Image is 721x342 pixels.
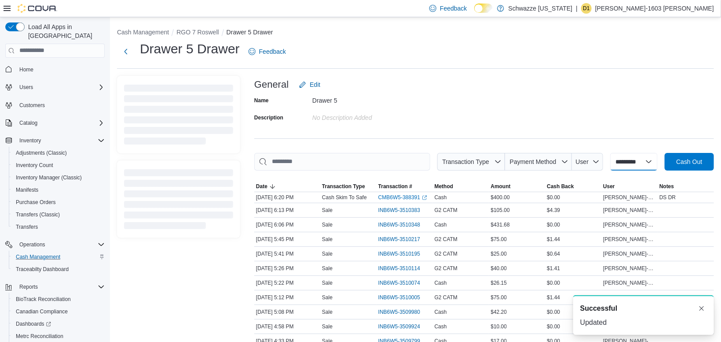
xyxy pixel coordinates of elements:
span: Purchase Orders [16,199,56,206]
button: INB6W5-3509980 [378,307,429,317]
span: INB6W5-3509980 [378,309,420,316]
div: [DATE] 5:22 PM [254,278,320,288]
span: Metrc Reconciliation [16,333,63,340]
span: Date [256,183,267,190]
div: $0.00 [545,278,601,288]
div: [DATE] 6:20 PM [254,192,320,203]
div: [DATE] 5:41 PM [254,249,320,259]
span: Transaction # [378,183,412,190]
span: Inventory Manager (Classic) [12,172,105,183]
a: Transfers [12,222,41,232]
span: Metrc Reconciliation [12,331,105,342]
span: Adjustments (Classic) [16,149,67,156]
p: Sale [322,265,333,272]
span: G2 CATM [435,265,457,272]
p: Sale [322,207,333,214]
span: Users [16,82,105,93]
p: Sale [322,323,333,330]
span: $75.00 [491,294,507,301]
button: INB6W5-3510195 [378,249,429,259]
button: Date [254,181,320,192]
span: INB6W5-3509924 [378,323,420,330]
button: Manifests [9,184,108,196]
span: Cash [435,279,447,286]
span: Manifests [12,185,105,195]
button: Operations [16,239,49,250]
span: INB6W5-3510217 [378,236,420,243]
button: RGO 7 Roswell [176,29,219,36]
span: Inventory Manager (Classic) [16,174,82,181]
span: Inventory Count [12,160,105,171]
span: Users [19,84,33,91]
div: David-1603 Rice [581,3,592,14]
a: BioTrack Reconciliation [12,294,74,305]
button: Edit [296,76,324,93]
button: Inventory Count [9,159,108,171]
a: Traceabilty Dashboard [12,264,72,275]
span: [PERSON_NAME]-3870 [PERSON_NAME] [603,207,656,214]
button: Cash Management [117,29,169,36]
span: D1 [583,3,589,14]
span: [PERSON_NAME]-3870 [PERSON_NAME] [603,221,656,228]
nav: An example of EuiBreadcrumbs [117,28,714,38]
div: Drawer 5 [312,93,430,104]
h1: Drawer 5 Drawer [140,40,240,58]
span: $25.00 [491,250,507,257]
button: Cash Management [9,251,108,263]
span: G2 CATM [435,236,457,243]
span: Successful [580,303,617,314]
button: INB6W5-3510074 [378,278,429,288]
a: Manifests [12,185,42,195]
button: Catalog [2,117,108,129]
span: Cash [435,309,447,316]
p: [PERSON_NAME]-1603 [PERSON_NAME] [595,3,714,14]
button: Operations [2,238,108,251]
span: INB6W5-3510383 [378,207,420,214]
div: $1.41 [545,263,601,274]
span: Inventory [19,137,41,144]
div: $0.00 [545,219,601,230]
div: [DATE] 4:58 PM [254,321,320,332]
span: Loading [124,86,233,146]
a: Canadian Compliance [12,306,71,317]
button: Home [2,63,108,76]
span: Cash Out [676,157,702,166]
span: Inventory [16,135,105,146]
p: Sale [322,250,333,257]
label: Description [254,114,283,121]
span: User [576,158,589,165]
span: $26.15 [491,279,507,286]
span: Operations [19,241,45,248]
p: Sale [322,279,333,286]
button: Inventory Manager (Classic) [9,171,108,184]
div: $4.39 [545,205,601,216]
span: Feedback [440,4,467,13]
div: [DATE] 5:08 PM [254,307,320,317]
button: INB6W5-3509924 [378,321,429,332]
button: Dismiss toast [696,303,707,314]
button: Cash Out [665,153,714,171]
span: Amount [491,183,511,190]
a: Dashboards [12,319,55,329]
span: Transfers [12,222,105,232]
span: Transfers (Classic) [12,209,105,220]
button: Users [16,82,37,93]
span: Notes [659,183,674,190]
a: Cash Management [12,252,64,262]
span: [PERSON_NAME]-3870 [PERSON_NAME] [603,236,656,243]
span: Manifests [16,186,38,193]
span: INB6W5-3510005 [378,294,420,301]
a: Purchase Orders [12,197,59,208]
p: Sale [322,236,333,243]
button: Customers [2,99,108,112]
span: Canadian Compliance [16,308,68,315]
button: INB6W5-3510114 [378,263,429,274]
button: Method [433,181,489,192]
span: [PERSON_NAME]-3870 [PERSON_NAME] [603,279,656,286]
div: [DATE] 5:45 PM [254,234,320,245]
button: Adjustments (Classic) [9,147,108,159]
button: Notes [658,181,714,192]
input: Dark Mode [474,4,493,13]
button: Inventory [2,134,108,147]
p: | [576,3,578,14]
